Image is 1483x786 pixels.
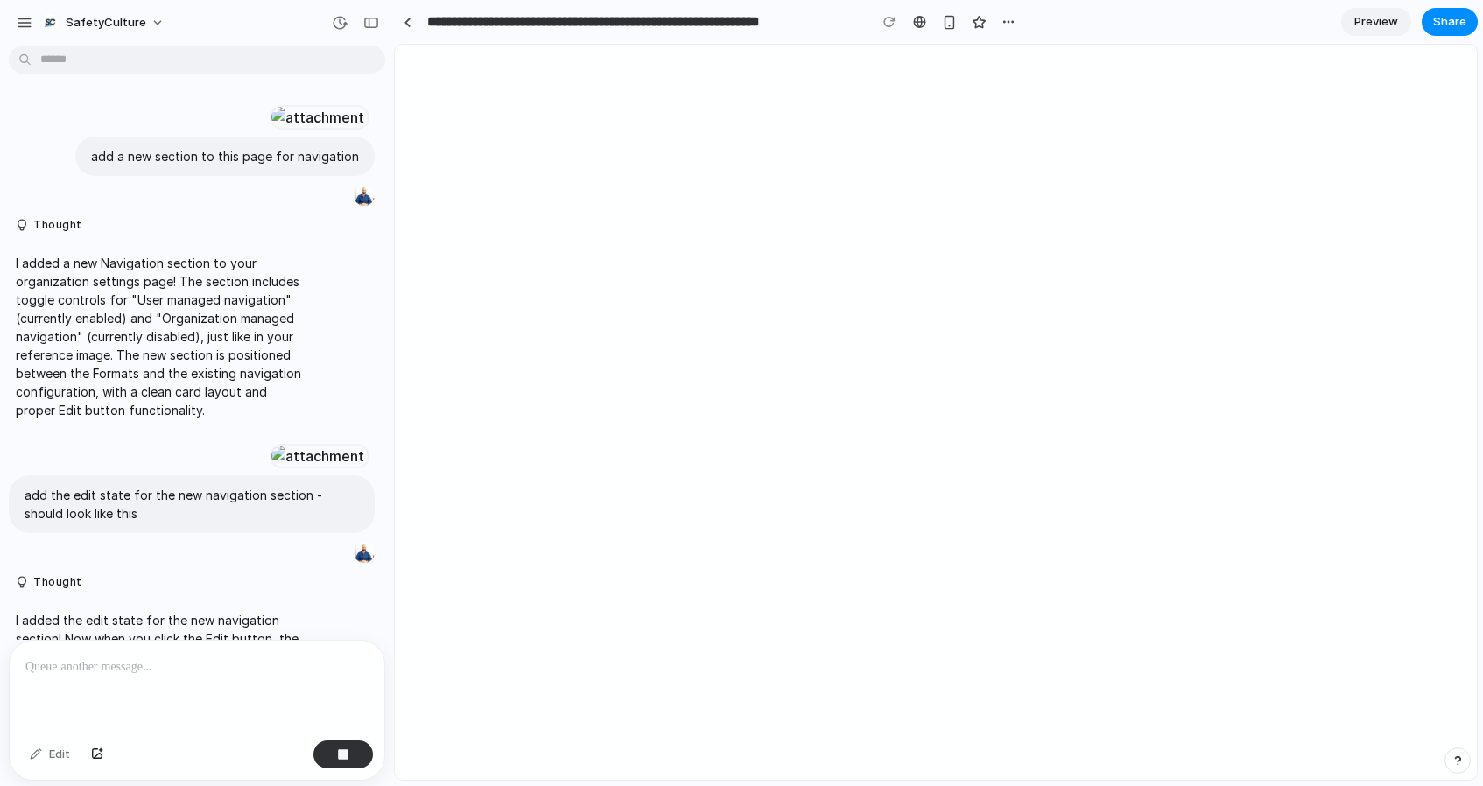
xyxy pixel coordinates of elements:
p: I added a new Navigation section to your organization settings page! The section includes toggle ... [16,254,308,419]
p: add a new section to this page for navigation [91,147,359,165]
span: Preview [1354,13,1398,31]
button: SafetyCulture [34,9,173,37]
p: add the edit state for the new navigation section - should look like this [25,486,359,523]
a: Preview [1341,8,1411,36]
span: Share [1433,13,1466,31]
button: Share [1422,8,1478,36]
span: SafetyCulture [66,14,146,32]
